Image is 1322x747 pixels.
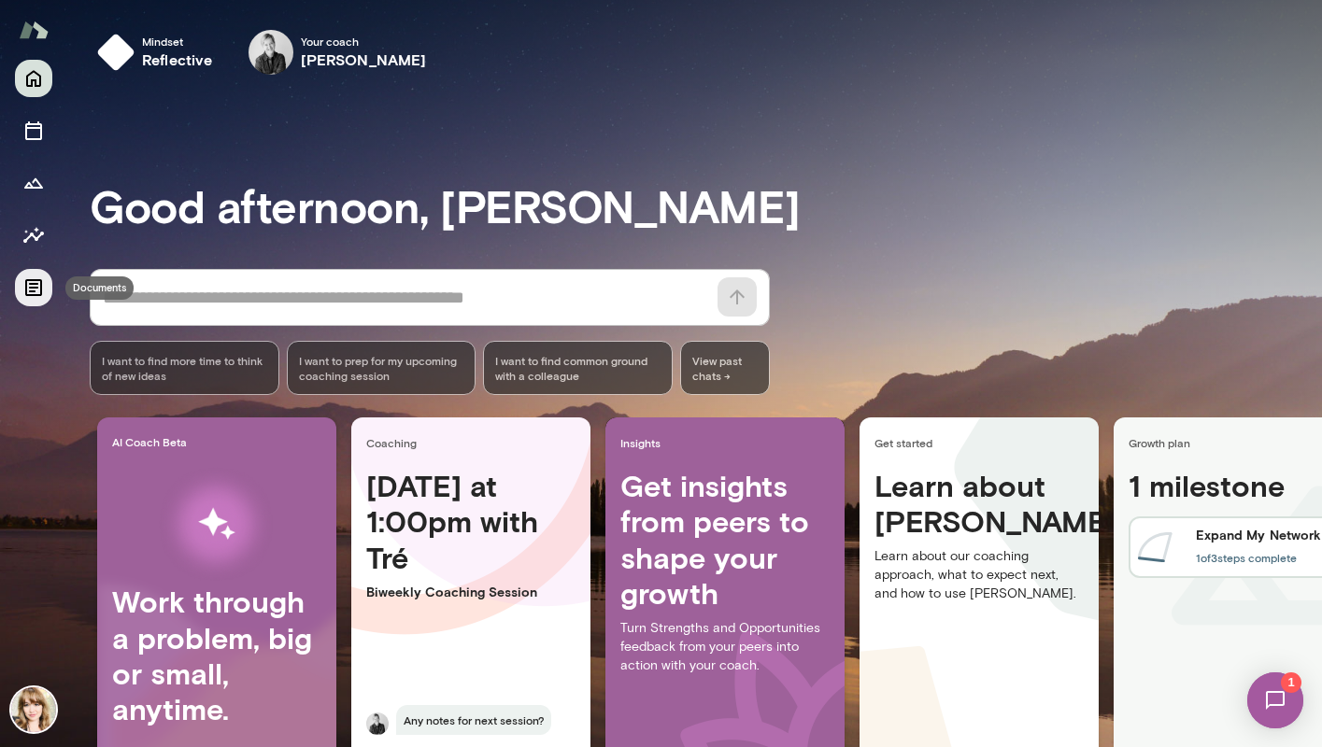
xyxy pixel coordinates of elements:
[11,687,56,732] img: Ellie Stills
[15,217,52,254] button: Insights
[366,583,576,601] p: Biweekly Coaching Session
[15,112,52,149] button: Sessions
[874,547,1084,603] p: Learn about our coaching approach, what to expect next, and how to use [PERSON_NAME].
[366,468,576,575] h4: [DATE] at 1:00pm with Tré
[15,269,52,306] button: Documents
[1196,551,1297,564] span: 1 of 3 steps complete
[495,353,661,383] span: I want to find common ground with a colleague
[620,619,830,675] p: Turn Strengths and Opportunities feedback from your peers into action with your coach.
[102,353,267,383] span: I want to find more time to think of new ideas
[249,30,293,75] img: Tré Wright
[90,22,228,82] button: Mindsetreflective
[1196,526,1322,544] h6: Expand My Network
[483,341,673,395] div: I want to find common ground with a colleague
[90,341,279,395] div: I want to find more time to think of new ideas
[287,341,476,395] div: I want to prep for my upcoming coaching session
[680,341,770,395] span: View past chats ->
[134,465,300,584] img: AI Workflows
[90,179,1322,232] h3: Good afternoon, [PERSON_NAME]
[112,434,329,449] span: AI Coach Beta
[366,435,583,450] span: Coaching
[874,435,1091,450] span: Get started
[299,353,464,383] span: I want to prep for my upcoming coaching session
[235,22,440,82] div: Tré WrightYour coach[PERSON_NAME]
[620,435,837,450] span: Insights
[142,49,213,71] h6: reflective
[301,49,427,71] h6: [PERSON_NAME]
[366,712,389,735] img: Tré
[620,468,830,612] h4: Get insights from peers to shape your growth
[112,584,321,727] h4: Work through a problem, big or small, anytime.
[15,60,52,97] button: Home
[396,705,551,735] span: Any notes for next session?
[301,34,427,49] span: Your coach
[142,34,213,49] span: Mindset
[19,12,49,48] img: Mento
[15,164,52,202] button: Growth Plan
[97,34,135,71] img: mindset
[874,468,1084,540] h4: Learn about [PERSON_NAME]
[65,276,134,300] div: Documents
